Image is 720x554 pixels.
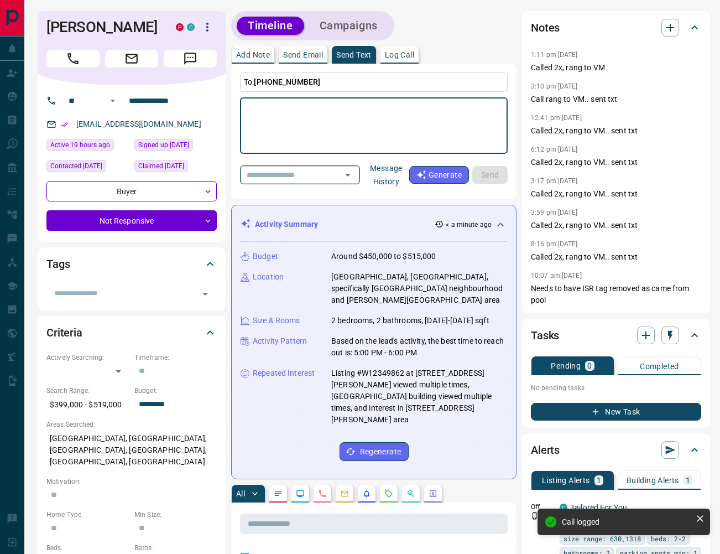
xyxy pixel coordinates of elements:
p: 1:11 pm [DATE] [531,51,578,59]
p: Size & Rooms [253,315,300,327]
p: Needs to have ISR tag removed as came from pool [531,283,701,306]
span: Active 19 hours ago [50,139,110,151]
p: Motivation: [46,477,217,486]
p: [GEOGRAPHIC_DATA], [GEOGRAPHIC_DATA], specifically [GEOGRAPHIC_DATA] neighbourhood and [PERSON_NA... [331,271,507,306]
svg: Requests [384,489,393,498]
p: 1 [597,477,601,484]
p: Called 2x, rang to VM [531,62,701,74]
button: Open [197,286,213,302]
p: Send Text [336,51,372,59]
h2: Tags [46,255,70,273]
div: Buyer [46,181,217,201]
p: No pending tasks [531,380,701,396]
p: Search Range: [46,386,129,396]
h2: Tasks [531,327,559,344]
span: Message [164,50,217,68]
div: Notes [531,14,701,41]
p: Building Alerts [627,477,679,484]
p: 3:59 pm [DATE] [531,209,578,216]
button: Timeline [237,17,304,35]
p: Add Note [236,51,270,59]
span: Signed up [DATE] [138,139,189,151]
div: Thu Nov 16 2017 [134,139,217,154]
p: Called 2x, rang to VM.. sent txt [531,251,701,263]
p: Around $450,000 to $515,000 [331,251,436,262]
div: Call logged [562,517,691,526]
p: Completed [640,363,679,370]
svg: Listing Alerts [362,489,371,498]
svg: Email Verified [61,121,69,128]
p: Budget [253,251,278,262]
p: Called 2x, rang to VM.. sent txt [531,188,701,200]
p: Pending [551,362,581,370]
p: Location [253,271,284,283]
div: condos.ca [560,504,567,511]
p: Activity Pattern [253,335,307,347]
a: Tailored For You [571,503,627,512]
svg: Emails [340,489,349,498]
p: Repeated Interest [253,367,315,379]
span: Claimed [DATE] [138,160,184,172]
svg: Opportunities [406,489,415,498]
p: < a minute ago [446,220,492,230]
div: Mon Sep 15 2025 [46,139,129,154]
p: Beds: [46,543,129,553]
p: Min Size: [134,510,217,520]
svg: Agent Actions [429,489,437,498]
h2: Criteria [46,324,82,341]
p: 3:10 pm [DATE] [531,82,578,90]
p: Timeframe: [134,353,217,363]
h2: Alerts [531,441,560,459]
p: Actively Searching: [46,353,129,363]
h1: [PERSON_NAME] [46,18,159,36]
div: Tags [46,251,217,277]
h2: Notes [531,19,560,37]
p: To: [240,73,508,92]
div: Alerts [531,437,701,463]
button: Regenerate [340,442,409,461]
span: Contacted [DATE] [50,160,102,172]
div: Tue Jun 24 2025 [46,160,129,175]
p: Called 2x, rang to VM.. sent txt [531,125,701,137]
p: Called 2x, rang to VM.. sent txt [531,157,701,168]
button: Open [340,167,356,183]
p: All [236,490,245,498]
p: Budget: [134,386,217,396]
p: 2 bedrooms, 2 bathrooms, [DATE]-[DATE] sqft [331,315,489,327]
p: 6:12 pm [DATE] [531,146,578,153]
div: Tasks [531,322,701,349]
svg: Lead Browsing Activity [296,489,305,498]
a: [EMAIL_ADDRESS][DOMAIN_NAME] [76,120,201,128]
p: Home Type: [46,510,129,520]
button: Message History [363,159,409,190]
span: Email [105,50,158,68]
p: Send Email [283,51,323,59]
div: condos.ca [187,23,195,31]
p: Off [531,502,553,512]
p: Areas Searched: [46,420,217,429]
button: New Task [531,403,701,421]
p: Listing Alerts [542,477,590,484]
div: property.ca [176,23,184,31]
span: [PHONE_NUMBER] [254,77,320,86]
div: Sun Feb 04 2024 [134,160,217,175]
p: Based on the lead's activity, the best time to reach out is: 5:00 PM - 6:00 PM [331,335,507,359]
p: [GEOGRAPHIC_DATA], [GEOGRAPHIC_DATA], [GEOGRAPHIC_DATA], [GEOGRAPHIC_DATA], [GEOGRAPHIC_DATA], [G... [46,429,217,471]
p: 0 [587,362,592,370]
div: Not Responsive [46,210,217,231]
p: Listing #W12349862 at [STREET_ADDRESS][PERSON_NAME] viewed multiple times, [GEOGRAPHIC_DATA] buil... [331,367,507,426]
p: 12:41 pm [DATE] [531,114,582,122]
button: Generate [409,166,469,184]
p: Called 2x, rang to VM.. sent txt [531,220,701,231]
p: Activity Summary [255,219,318,230]
span: Call [46,50,100,68]
button: Open [106,94,119,107]
svg: Push Notification Only [531,512,539,520]
p: Log Call [385,51,414,59]
p: 8:16 pm [DATE] [531,240,578,248]
div: Criteria [46,319,217,346]
p: Call rang to VM.. sent txt [531,94,701,105]
svg: Calls [318,489,327,498]
button: Campaigns [309,17,389,35]
svg: Notes [274,489,283,498]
